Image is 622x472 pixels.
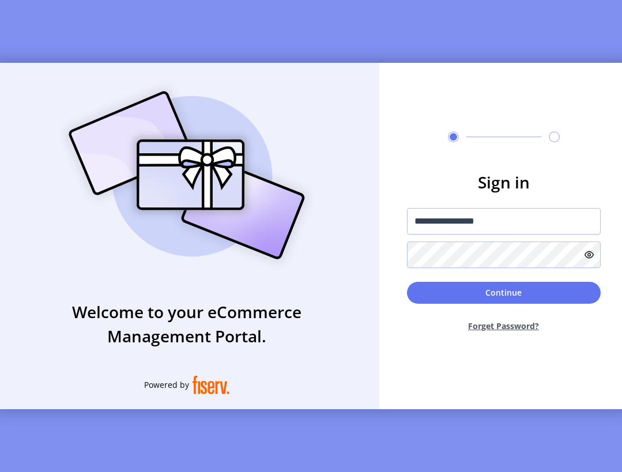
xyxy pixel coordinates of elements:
span: Powered by [144,379,189,391]
img: card_Illustration.svg [51,78,322,272]
h3: Sign in [407,170,601,194]
button: Forget Password? [407,311,601,341]
button: Continue [407,282,601,304]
